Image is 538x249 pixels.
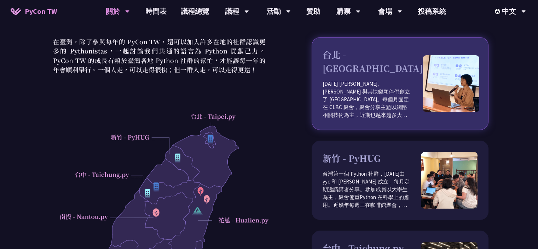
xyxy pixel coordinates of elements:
[323,152,421,165] h3: 新竹 - PyHUG
[25,6,57,17] span: PyCon TW
[423,55,479,112] img: taipei
[495,9,502,14] img: Locale Icon
[4,2,64,20] a: PyCon TW
[11,8,21,15] img: Home icon of PyCon TW 2025
[323,80,423,119] p: [DATE] [PERSON_NAME]、[PERSON_NAME] 與其快樂夥伴們創立了 [GEOGRAPHIC_DATA]。每個月固定在 CLBC 聚會，聚會分享主題以網路相關技術為主，近期...
[323,48,423,75] h3: 台北 - [GEOGRAPHIC_DATA]
[323,170,421,209] p: 台灣第一個 Python 社群，[DATE]由 yyc 和 [PERSON_NAME] 成立。每月定期邀請講者分享。參加成員以大學生為主，聚會偏重Python 在科學上的應用。近幾年每週三在咖啡...
[421,152,478,209] img: pyhug
[50,37,269,74] p: 在臺灣，除了參與每年的 PyCon TW，還可以加入許多在地的社群認識更多的 Pythonistas，一起討論我們共通的語言為 Python 貢獻己力。PyCon TW 的成長有賴於臺灣各地 P...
